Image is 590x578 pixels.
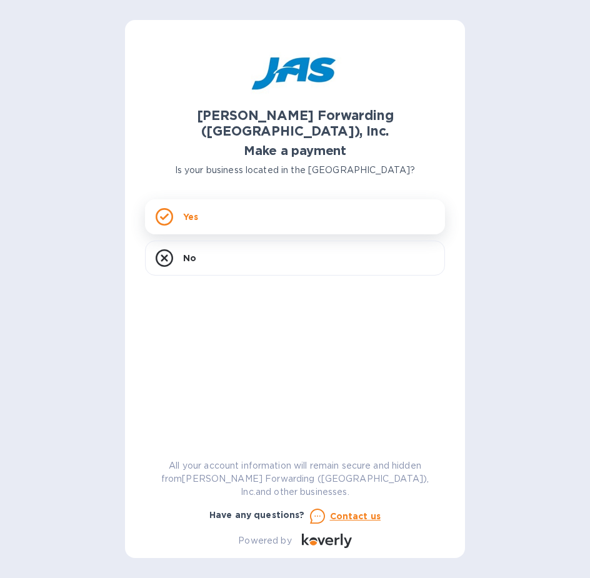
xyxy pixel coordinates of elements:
b: [PERSON_NAME] Forwarding ([GEOGRAPHIC_DATA]), Inc. [197,107,394,139]
h1: Make a payment [145,144,445,158]
p: Yes [183,211,198,223]
p: All your account information will remain secure and hidden from [PERSON_NAME] Forwarding ([GEOGRA... [145,459,445,499]
u: Contact us [330,511,381,521]
b: Have any questions? [209,510,305,520]
p: No [183,252,196,264]
p: Powered by [238,534,291,547]
p: Is your business located in the [GEOGRAPHIC_DATA]? [145,164,445,177]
